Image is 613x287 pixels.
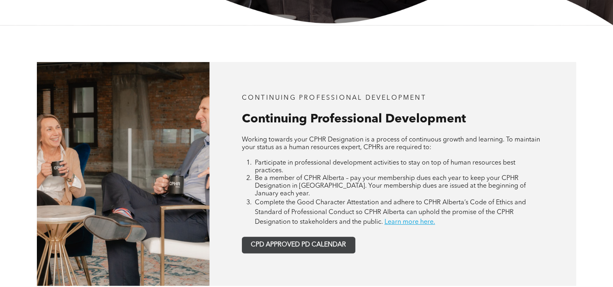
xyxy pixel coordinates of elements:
span: CPD APPROVED PD CALENDAR [251,241,346,249]
span: Be a member of CPHR Alberta – pay your membership dues each year to keep your CPHR Designation in... [255,175,526,197]
span: Continuing Professional Development [242,113,466,125]
a: CPD APPROVED PD CALENDAR [242,237,355,253]
span: Complete the Good Character Attestation and adhere to CPHR Alberta’s Code of Ethics and Standard ... [255,199,526,225]
span: CONTINUING PROFESSIONAL DEVELOPMENT [242,95,426,101]
span: Working towards your CPHR Designation is a process of continuous growth and learning. To maintain... [242,137,540,151]
span: Participate in professional development activities to stay on top of human resources best practices. [255,160,515,174]
a: Learn more here. [384,219,435,225]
